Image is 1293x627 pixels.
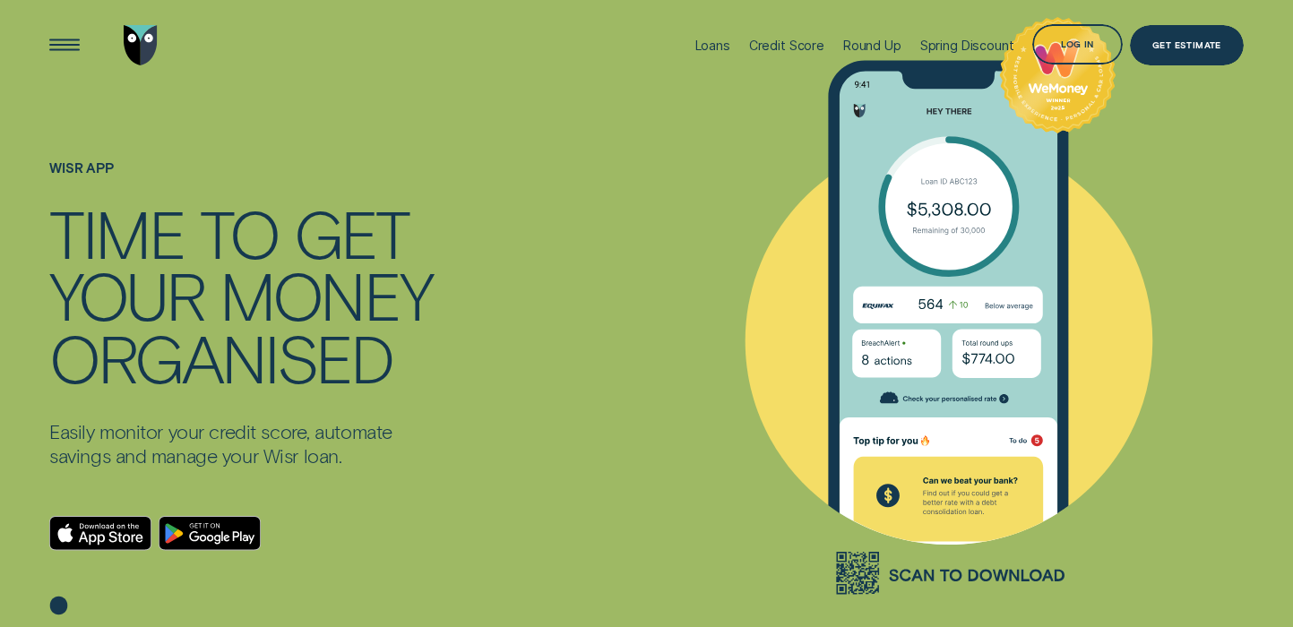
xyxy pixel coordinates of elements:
[200,202,278,264] div: TO
[49,202,438,390] h4: TIME TO GET YOUR MONEY ORGANISED
[920,38,1014,53] div: Spring Discount
[49,419,438,468] p: Easily monitor your credit score, automate savings and manage your Wisr loan.
[294,202,409,264] div: GET
[49,326,392,389] div: ORGANISED
[44,25,84,65] button: Open Menu
[1032,24,1122,64] button: Log in
[1130,25,1244,65] a: Get Estimate
[124,25,158,65] img: Wisr
[49,160,438,202] h1: WISR APP
[159,516,261,550] a: Android App on Google Play
[49,516,151,550] a: Download on the App Store
[749,38,824,53] div: Credit Score
[695,38,730,53] div: Loans
[49,202,184,264] div: TIME
[843,38,901,53] div: Round Up
[49,263,203,326] div: YOUR
[220,263,431,326] div: MONEY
